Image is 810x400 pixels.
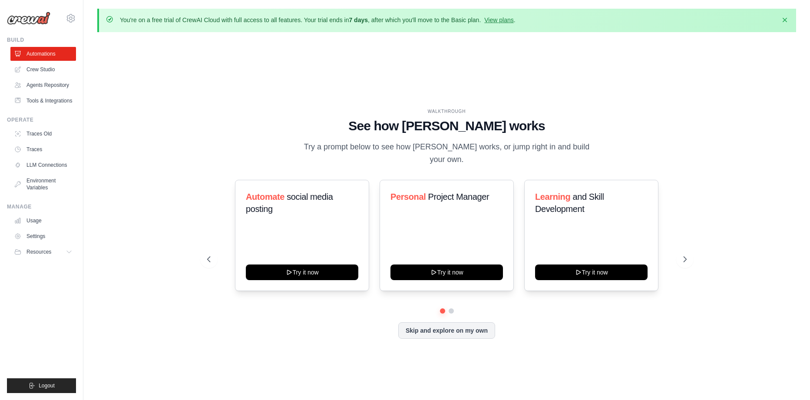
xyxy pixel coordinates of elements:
[207,118,687,134] h1: See how [PERSON_NAME] works
[10,127,76,141] a: Traces Old
[10,229,76,243] a: Settings
[246,264,358,280] button: Try it now
[7,12,50,25] img: Logo
[390,192,426,202] span: Personal
[10,174,76,195] a: Environment Variables
[207,108,687,115] div: WALKTHROUGH
[10,158,76,172] a: LLM Connections
[7,36,76,43] div: Build
[7,203,76,210] div: Manage
[349,17,368,23] strong: 7 days
[26,248,51,255] span: Resources
[120,16,516,24] p: You're on a free trial of CrewAI Cloud with full access to all features. Your trial ends in , aft...
[390,264,503,280] button: Try it now
[428,192,489,202] span: Project Manager
[10,214,76,228] a: Usage
[10,47,76,61] a: Automations
[767,358,810,400] iframe: Chat Widget
[301,141,593,166] p: Try a prompt below to see how [PERSON_NAME] works, or jump right in and build your own.
[535,264,648,280] button: Try it now
[484,17,513,23] a: View plans
[39,382,55,389] span: Logout
[246,192,284,202] span: Automate
[7,378,76,393] button: Logout
[10,78,76,92] a: Agents Repository
[10,63,76,76] a: Crew Studio
[246,192,333,214] span: social media posting
[10,142,76,156] a: Traces
[398,322,495,339] button: Skip and explore on my own
[535,192,570,202] span: Learning
[10,245,76,259] button: Resources
[7,116,76,123] div: Operate
[10,94,76,108] a: Tools & Integrations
